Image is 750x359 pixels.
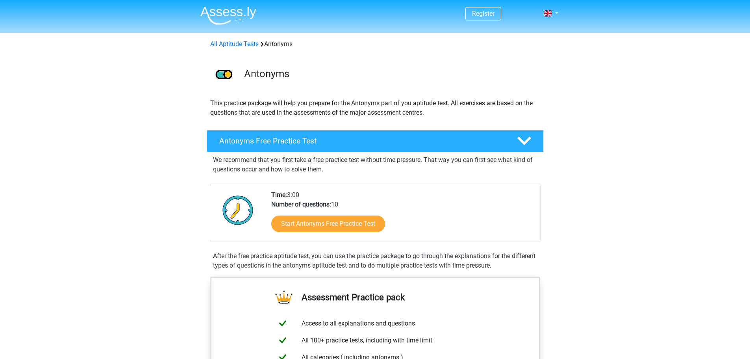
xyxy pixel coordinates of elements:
a: All Aptitude Tests [210,40,259,48]
p: This practice package will help you prepare for the Antonyms part of you aptitude test. All exerc... [210,99,540,117]
div: 3:00 10 [265,190,540,242]
a: Start Antonyms Free Practice Test [271,216,385,232]
img: Clock [218,190,258,230]
b: Time: [271,191,287,199]
a: Register [472,10,494,17]
h4: Antonyms Free Practice Test [219,136,504,145]
img: antonyms [207,58,241,92]
div: After the free practice aptitude test, you can use the practice package to go through the explana... [210,251,541,270]
p: We recommend that you first take a free practice test without time pressure. That way you can fir... [213,155,537,174]
h3: Antonyms [244,68,537,80]
img: Assessly [200,6,256,25]
a: Antonyms Free Practice Test [204,130,547,152]
b: Number of questions: [271,201,331,208]
div: Antonyms [207,39,543,49]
